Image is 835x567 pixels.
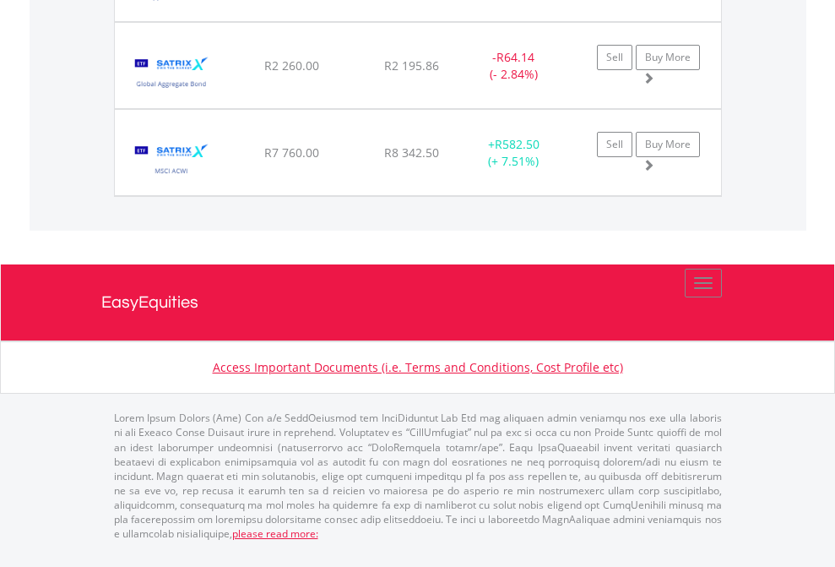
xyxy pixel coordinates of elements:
a: Buy More [636,132,700,157]
span: R7 760.00 [264,144,319,161]
a: Access Important Documents (i.e. Terms and Conditions, Cost Profile etc) [213,359,623,375]
a: Sell [597,45,632,70]
div: - (- 2.84%) [461,49,567,83]
p: Lorem Ipsum Dolors (Ame) Con a/e SeddOeiusmod tem InciDiduntut Lab Etd mag aliquaen admin veniamq... [114,411,722,541]
a: please read more: [232,526,318,541]
span: R582.50 [495,136,539,152]
a: EasyEquities [101,264,735,341]
img: EQU.ZA.STXGBD.png [123,44,220,104]
div: + (+ 7.51%) [461,136,567,170]
span: R64.14 [496,49,534,65]
span: R2 195.86 [384,57,439,74]
span: R2 260.00 [264,57,319,74]
span: R8 342.50 [384,144,439,161]
a: Buy More [636,45,700,70]
img: EQU.ZA.STXACW.png [123,131,220,191]
a: Sell [597,132,632,157]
